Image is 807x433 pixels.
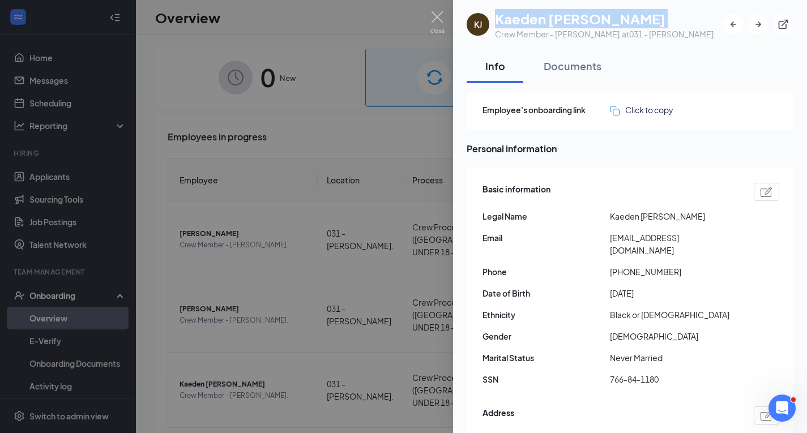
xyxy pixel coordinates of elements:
div: Info [478,59,512,73]
div: KJ [474,19,482,30]
h1: Kaeden [PERSON_NAME] [495,9,716,28]
span: [EMAIL_ADDRESS][DOMAIN_NAME] [610,231,737,256]
span: Kaeden [PERSON_NAME] [610,210,737,222]
button: Click to copy [610,104,673,116]
span: Personal information [467,142,793,156]
span: Employee's onboarding link [483,104,610,116]
div: Documents [544,59,601,73]
span: Gender [483,330,610,342]
img: click-to-copy.71757273a98fde459dfc.svg [610,106,620,115]
button: ExternalLink [773,14,793,35]
span: Never Married [610,351,737,364]
span: Marital Status [483,351,610,364]
span: Date of Birth [483,287,610,299]
span: Address [483,406,514,425]
span: Legal Name [483,210,610,222]
button: ArrowRight [748,14,768,35]
span: Email [483,231,610,244]
svg: ExternalLink [778,19,789,30]
div: Crew Member - [PERSON_NAME]. at 031 - [PERSON_NAME]. [495,28,716,40]
span: 766-84-1180 [610,373,737,385]
span: SSN [483,373,610,385]
span: Black or [DEMOGRAPHIC_DATA] [610,308,737,321]
span: [PHONE_NUMBER] [610,265,737,278]
span: [DEMOGRAPHIC_DATA] [610,330,737,342]
svg: ArrowRight [753,19,764,30]
span: [DATE] [610,287,737,299]
span: Basic information [483,183,550,201]
svg: ArrowLeftNew [728,19,739,30]
button: ArrowLeftNew [723,14,744,35]
span: Ethnicity [483,308,610,321]
span: Phone [483,265,610,278]
iframe: Intercom live chat [768,395,796,422]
